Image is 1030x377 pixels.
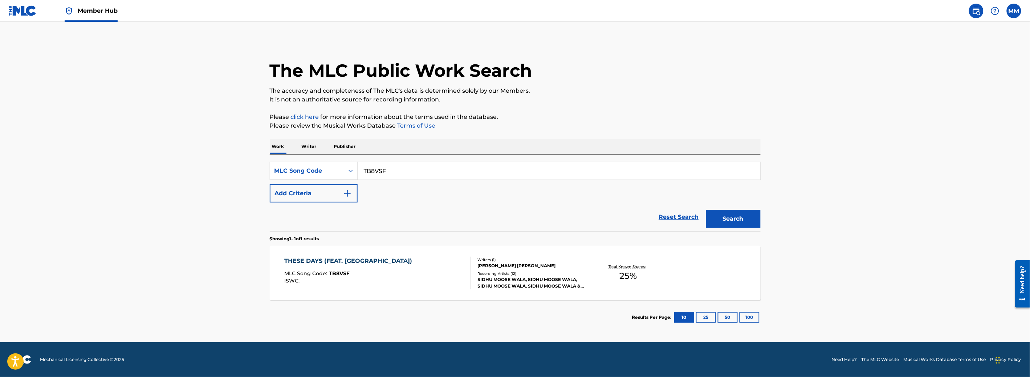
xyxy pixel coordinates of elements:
p: Writer [300,139,319,154]
span: Member Hub [78,7,118,15]
p: Showing 1 - 1 of 1 results [270,236,319,242]
p: It is not an authoritative source for recording information. [270,95,761,104]
img: Top Rightsholder [65,7,73,15]
iframe: Resource Center [1010,254,1030,313]
img: MLC Logo [9,5,37,16]
div: Help [988,4,1002,18]
span: MLC Song Code : [284,270,329,277]
button: 10 [674,312,694,323]
span: TB8VSF [329,270,350,277]
div: [PERSON_NAME] [PERSON_NAME] [478,262,587,269]
a: The MLC Website [862,356,899,363]
div: User Menu [1007,4,1021,18]
span: ISWC : [284,277,301,284]
p: The accuracy and completeness of The MLC's data is determined solely by our Members. [270,87,761,95]
p: Results Per Page: [632,314,673,321]
div: Writers ( 1 ) [478,257,587,262]
a: Terms of Use [396,122,436,129]
div: Drag [996,349,1000,371]
span: Mechanical Licensing Collective © 2025 [40,356,124,363]
form: Search Form [270,162,761,232]
p: Publisher [332,139,358,154]
a: Need Help? [832,356,857,363]
button: Search [706,210,761,228]
a: Privacy Policy [990,356,1021,363]
button: 50 [718,312,738,323]
div: SIDHU MOOSE WALA, SIDHU MOOSE WALA, SIDHU MOOSE WALA, SIDHU MOOSE WALA & BOHEMIA, SIDHU MOOSE WALA [478,276,587,289]
div: Recording Artists ( 12 ) [478,271,587,276]
a: click here [291,113,319,120]
a: Public Search [969,4,984,18]
img: help [991,7,1000,15]
img: search [972,7,981,15]
p: Please for more information about the terms used in the database. [270,113,761,121]
div: THESE DAYS (FEAT. [GEOGRAPHIC_DATA]) [284,257,416,265]
button: 100 [740,312,760,323]
iframe: Chat Widget [994,342,1030,377]
img: logo [9,355,31,364]
a: THESE DAYS (FEAT. [GEOGRAPHIC_DATA])MLC Song Code:TB8VSFISWC:Writers (1)[PERSON_NAME] [PERSON_NAM... [270,246,761,300]
a: Reset Search [655,209,703,225]
button: Add Criteria [270,184,358,202]
button: 25 [696,312,716,323]
a: Musical Works Database Terms of Use [904,356,986,363]
div: MLC Song Code [274,167,340,175]
p: Please review the Musical Works Database [270,121,761,130]
p: Work [270,139,286,154]
span: 25 % [619,269,637,282]
h1: The MLC Public Work Search [270,60,532,81]
p: Total Known Shares: [609,264,648,269]
img: 9d2ae6d4665cec9f34b9.svg [343,189,352,198]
